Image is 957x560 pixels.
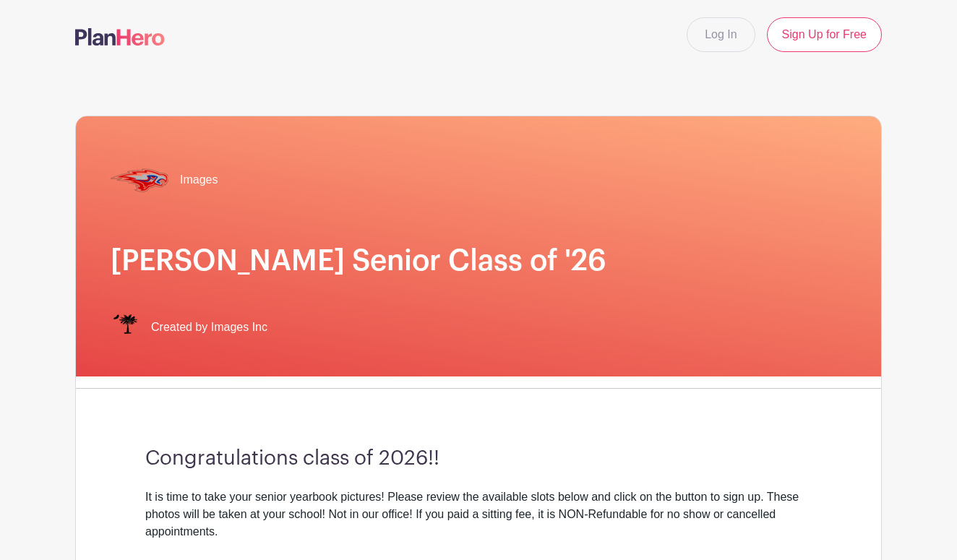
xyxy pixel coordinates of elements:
[111,151,168,209] img: hammond%20transp.%20(1).png
[145,447,812,471] h3: Congratulations class of 2026!!
[180,171,218,189] span: Images
[151,319,267,336] span: Created by Images Inc
[111,313,140,342] img: IMAGES%20logo%20transparenT%20PNG%20s.png
[111,244,846,278] h1: [PERSON_NAME] Senior Class of '26
[145,488,812,558] div: It is time to take your senior yearbook pictures! Please review the available slots below and cli...
[687,17,755,52] a: Log In
[767,17,882,52] a: Sign Up for Free
[75,28,165,46] img: logo-507f7623f17ff9eddc593b1ce0a138ce2505c220e1c5a4e2b4648c50719b7d32.svg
